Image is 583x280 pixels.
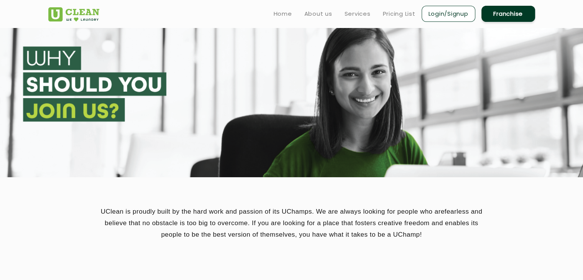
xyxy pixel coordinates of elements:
p: UClean is proudly built by the hard work and passion of its UChamps. We are always looking for pe... [48,206,535,240]
a: Pricing List [383,9,415,18]
a: Services [345,9,371,18]
a: Franchise [481,6,535,22]
img: UClean Laundry and Dry Cleaning [48,7,99,21]
a: About us [304,9,332,18]
a: Login/Signup [422,6,475,22]
a: Home [274,9,292,18]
